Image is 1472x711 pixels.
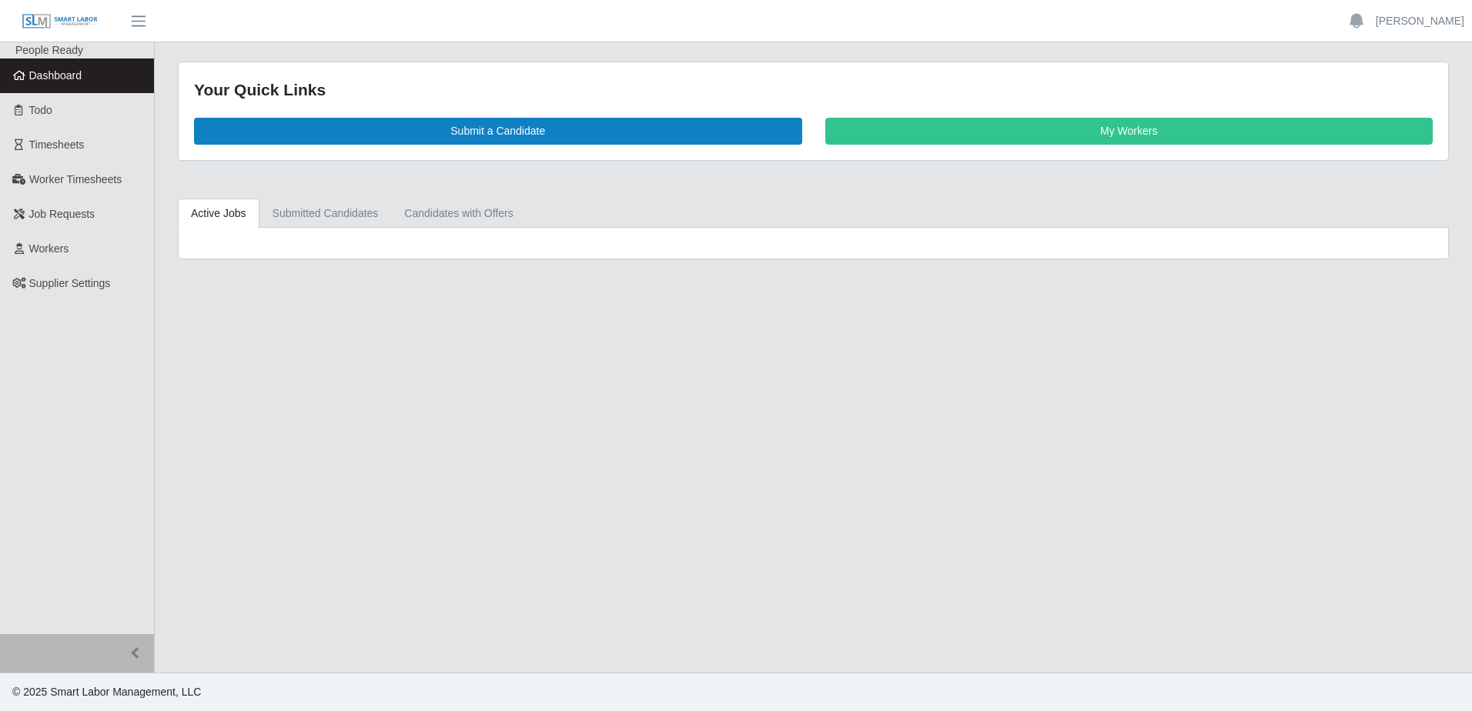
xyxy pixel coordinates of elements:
div: Your Quick Links [194,78,1433,102]
span: Timesheets [29,139,85,151]
span: Worker Timesheets [29,173,122,185]
span: Job Requests [29,208,95,220]
span: © 2025 Smart Labor Management, LLC [12,686,201,698]
span: Supplier Settings [29,277,111,289]
a: Submit a Candidate [194,118,802,145]
img: SLM Logo [22,13,99,30]
span: Dashboard [29,69,82,82]
span: Todo [29,104,52,116]
a: Submitted Candidates [259,199,392,229]
a: [PERSON_NAME] [1376,13,1464,29]
span: Workers [29,242,69,255]
a: Active Jobs [178,199,259,229]
a: My Workers [825,118,1434,145]
span: People Ready [15,44,83,56]
a: Candidates with Offers [391,199,526,229]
